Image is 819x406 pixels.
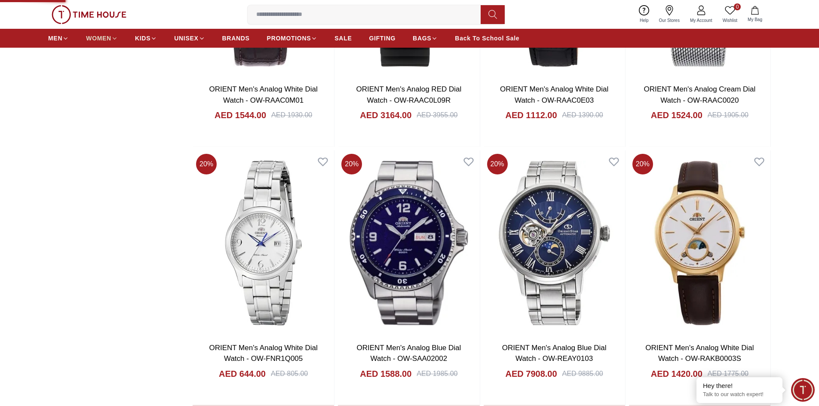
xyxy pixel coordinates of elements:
span: MEN [48,34,62,43]
span: My Account [687,17,716,24]
a: ORIENT Men's Analog White Dial Watch - OW-RAAC0M01 [209,85,317,104]
a: MEN [48,31,69,46]
a: Help [635,3,654,25]
h4: AED 1544.00 [215,109,266,121]
span: 20 % [487,154,508,174]
span: SALE [334,34,352,43]
img: ORIENT Men's Analog Blue Dial Watch - OW-SAA02002 [338,150,479,335]
a: ORIENT Men's Analog White Dial Watch - OW-FNR1Q005 [209,344,317,363]
a: UNISEX [174,31,205,46]
h4: AED 1524.00 [651,109,702,121]
h4: AED 7908.00 [505,368,557,380]
img: ORIENT Men's Analog White Dial Watch - OW-RAKB0003S [629,150,770,335]
a: WOMEN [86,31,118,46]
a: BRANDS [222,31,250,46]
span: 20 % [632,154,653,174]
div: Chat Widget [791,378,815,402]
div: AED 1985.00 [417,369,457,379]
span: 20 % [341,154,362,174]
a: ORIENT Men's Analog White Dial Watch - OW-RAKB0003S [645,344,754,363]
span: KIDS [135,34,150,43]
a: ORIENT Men's Analog Blue Dial Watch - OW-SAA02002 [356,344,461,363]
span: BRANDS [222,34,250,43]
div: Hey there! [703,382,776,390]
a: ORIENT Men's Analog RED Dial Watch - OW-RAAC0L09R [356,85,461,104]
a: ORIENT Men's Analog White Dial Watch - OW-RAAC0E03 [500,85,608,104]
span: Help [636,17,652,24]
h4: AED 1420.00 [651,368,702,380]
a: ORIENT Men's Analog Cream Dial Watch - OW-RAAC0020 [644,85,755,104]
button: My Bag [742,4,767,24]
div: AED 1930.00 [271,110,312,120]
a: SALE [334,31,352,46]
p: Talk to our watch expert! [703,391,776,398]
span: Wishlist [719,17,741,24]
h4: AED 1112.00 [505,109,557,121]
a: ORIENT Men's Analog Blue Dial Watch - OW-REAY0103 [502,344,607,363]
div: AED 9885.00 [562,369,603,379]
div: AED 1390.00 [562,110,603,120]
div: AED 1775.00 [708,369,748,379]
div: AED 1905.00 [708,110,748,120]
img: ... [52,5,126,24]
h4: AED 1588.00 [360,368,411,380]
img: ORIENT Men's Analog White Dial Watch - OW-FNR1Q005 [193,150,334,335]
span: BAGS [413,34,431,43]
span: My Bag [744,16,766,23]
span: 20 % [196,154,217,174]
img: ORIENT Men's Analog Blue Dial Watch - OW-REAY0103 [484,150,625,335]
a: 0Wishlist [718,3,742,25]
a: KIDS [135,31,157,46]
span: Back To School Sale [455,34,519,43]
span: WOMEN [86,34,111,43]
span: PROMOTIONS [267,34,311,43]
a: BAGS [413,31,438,46]
span: GIFTING [369,34,396,43]
span: Our Stores [656,17,683,24]
h4: AED 3164.00 [360,109,411,121]
a: Back To School Sale [455,31,519,46]
span: UNISEX [174,34,198,43]
div: AED 3955.00 [417,110,457,120]
span: 0 [734,3,741,10]
div: AED 805.00 [271,369,308,379]
h4: AED 644.00 [219,368,266,380]
a: PROMOTIONS [267,31,318,46]
a: Our Stores [654,3,685,25]
a: GIFTING [369,31,396,46]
